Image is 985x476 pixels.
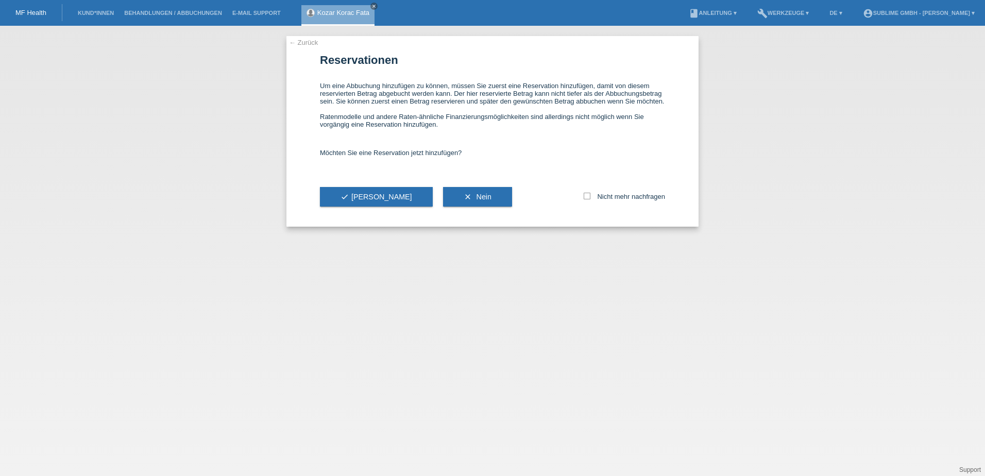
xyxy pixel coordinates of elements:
a: Support [959,466,981,473]
span: Nein [477,193,491,201]
label: Nicht mehr nachfragen [584,193,665,200]
a: DE ▾ [824,10,847,16]
a: Behandlungen / Abbuchungen [119,10,227,16]
a: Kozar Korac Fata [317,9,369,16]
i: check [341,193,349,201]
i: book [689,8,699,19]
a: close [370,3,378,10]
a: Kund*innen [73,10,119,16]
i: build [757,8,768,19]
a: account_circleSublime GmbH - [PERSON_NAME] ▾ [858,10,980,16]
a: ← Zurück [289,39,318,46]
button: clear Nein [443,187,512,207]
a: bookAnleitung ▾ [684,10,742,16]
div: Um eine Abbuchung hinzufügen zu können, müssen Sie zuerst eine Reservation hinzufügen, damit von ... [320,72,665,139]
div: Möchten Sie eine Reservation jetzt hinzufügen? [320,139,665,167]
a: E-Mail Support [227,10,286,16]
i: clear [464,193,472,201]
h1: Reservationen [320,54,665,66]
button: check[PERSON_NAME] [320,187,433,207]
a: MF Health [15,9,46,16]
span: [PERSON_NAME] [341,193,412,201]
a: buildWerkzeuge ▾ [752,10,814,16]
i: close [371,4,377,9]
i: account_circle [863,8,873,19]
